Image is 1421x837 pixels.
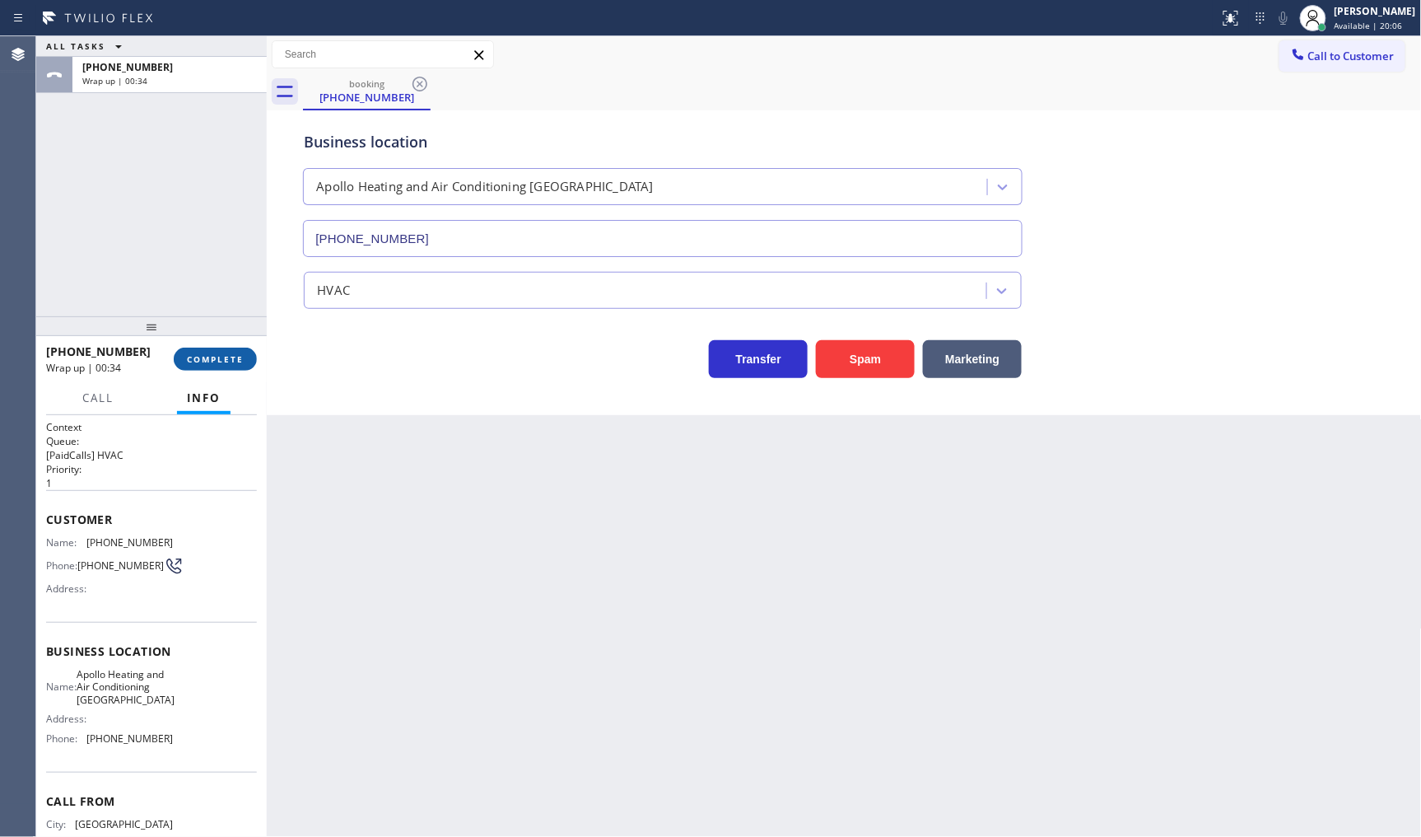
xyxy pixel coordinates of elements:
input: Search [273,41,493,68]
span: COMPLETE [187,353,244,365]
span: Business location [46,643,257,659]
button: Info [177,382,231,414]
div: Apollo Heating and Air Conditioning [GEOGRAPHIC_DATA] [316,178,654,197]
p: [PaidCalls] HVAC [46,448,257,462]
h2: Queue: [46,434,257,448]
p: 1 [46,476,257,490]
span: Apollo Heating and Air Conditioning [GEOGRAPHIC_DATA] [77,668,175,706]
div: (954) 340-5177 [305,73,429,109]
span: Wrap up | 00:34 [82,75,147,87]
span: Name: [46,536,86,549]
button: ALL TASKS [36,36,138,56]
span: [PHONE_NUMBER] [46,344,151,359]
span: City: [46,818,75,830]
button: Call to Customer [1279,40,1405,72]
span: Call From [46,793,257,809]
h2: Priority: [46,462,257,476]
span: Call [82,390,114,405]
span: [PHONE_NUMBER] [82,60,173,74]
span: Phone: [46,732,86,745]
button: Mute [1272,7,1295,30]
div: [PERSON_NAME] [1335,4,1416,18]
div: booking [305,77,429,90]
button: Spam [816,340,915,378]
span: Available | 20:06 [1335,20,1403,31]
input: Phone Number [303,220,1023,257]
span: [PHONE_NUMBER] [86,536,173,549]
button: Transfer [709,340,808,378]
span: Customer [46,512,257,527]
span: [PHONE_NUMBER] [86,732,173,745]
div: HVAC [317,281,350,300]
button: Call [72,382,123,414]
span: Address: [46,713,90,725]
span: Phone: [46,559,77,572]
span: ALL TASKS [46,40,105,52]
span: [PHONE_NUMBER] [77,559,164,572]
span: Name: [46,680,77,693]
span: Address: [46,582,90,595]
h1: Context [46,420,257,434]
button: COMPLETE [174,348,257,371]
span: Wrap up | 00:34 [46,361,121,375]
div: [PHONE_NUMBER] [305,90,429,105]
span: Call to Customer [1308,49,1395,63]
span: [GEOGRAPHIC_DATA] [75,818,173,830]
button: Marketing [923,340,1022,378]
span: Info [187,390,221,405]
div: Business location [304,131,1022,153]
